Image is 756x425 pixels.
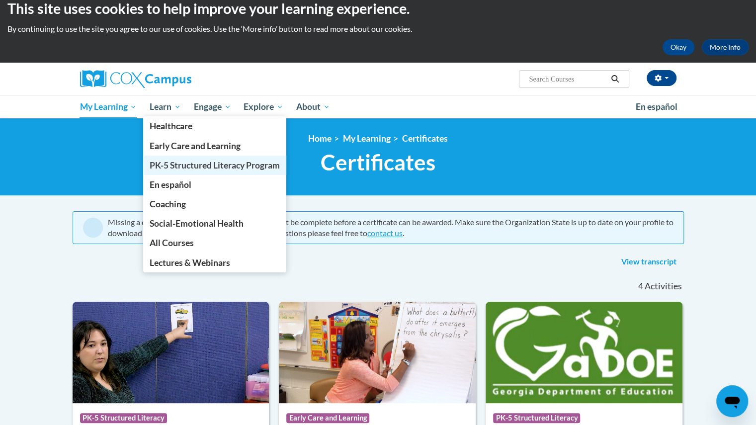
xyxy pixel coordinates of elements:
a: Explore [237,95,290,118]
a: Early Care and Learning [143,136,286,156]
span: My Learning [80,101,137,113]
input: Search Courses [528,73,607,85]
a: Home [308,133,332,144]
img: Course Logo [73,302,269,403]
span: PK-5 Structured Literacy [80,413,167,423]
a: Engage [187,95,238,118]
a: Cox Campus [80,70,269,88]
span: PK-5 Structured Literacy Program [150,160,280,170]
a: Healthcare [143,116,286,136]
a: Coaching [143,194,286,214]
span: En español [150,179,191,190]
span: Social-Emotional Health [150,218,244,229]
img: Cox Campus [80,70,191,88]
a: Certificates [402,133,448,144]
div: Missing a certificate? All lessons within a course must be complete before a certificate can be a... [108,217,673,239]
a: En español [629,96,684,117]
iframe: Button to launch messaging window [716,385,748,417]
a: Learn [143,95,187,118]
span: En español [636,101,677,112]
div: Main menu [65,95,691,118]
a: My Learning [74,95,144,118]
span: All Courses [150,238,194,248]
img: Course Logo [486,302,682,403]
span: Early Care and Learning [286,413,369,423]
span: PK-5 Structured Literacy [493,413,580,423]
a: contact us [367,228,403,238]
span: Healthcare [150,121,192,131]
span: Engage [194,101,231,113]
img: Course Logo [279,302,476,403]
button: Search [607,73,622,85]
a: PK-5 Structured Literacy Program [143,156,286,175]
span: 4 [638,281,643,292]
span: Learn [150,101,181,113]
span: Lectures & Webinars [150,257,230,268]
span: Activities [645,281,682,292]
a: About [290,95,336,118]
span: Coaching [150,199,186,209]
a: View transcript [614,254,684,270]
span: Early Care and Learning [150,141,241,151]
a: Lectures & Webinars [143,253,286,272]
a: En español [143,175,286,194]
button: Okay [663,39,694,55]
a: All Courses [143,233,286,253]
span: Certificates [321,149,435,175]
p: By continuing to use the site you agree to our use of cookies. Use the ‘More info’ button to read... [7,23,749,34]
span: About [296,101,330,113]
a: My Learning [343,133,391,144]
a: Social-Emotional Health [143,214,286,233]
a: More Info [702,39,749,55]
span: Explore [244,101,283,113]
button: Account Settings [647,70,676,86]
